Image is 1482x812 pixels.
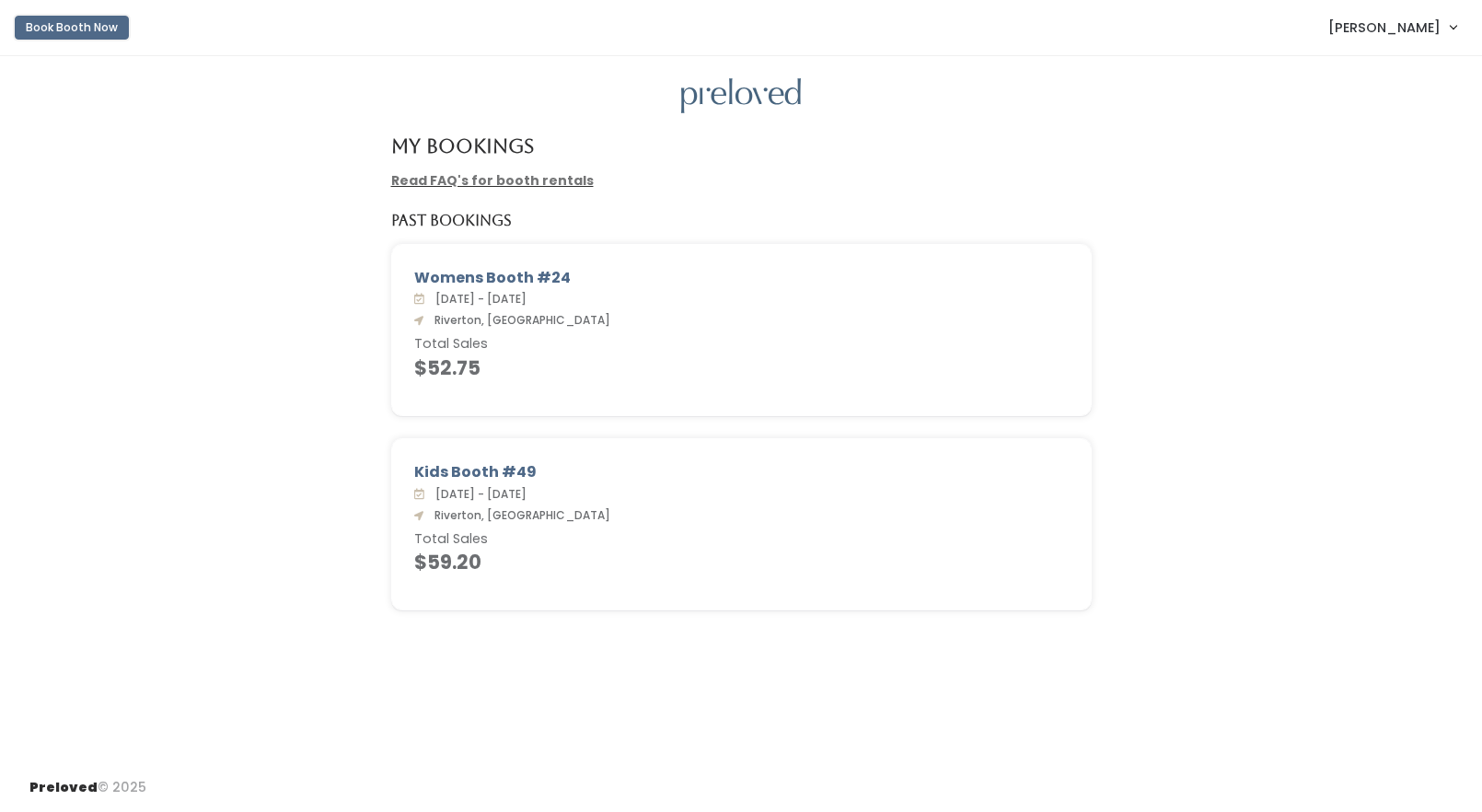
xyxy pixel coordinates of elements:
h4: $59.20 [414,551,1069,573]
h6: Total Sales [414,532,1069,547]
button: Book Booth Now [15,16,129,40]
a: Book Booth Now [15,7,129,48]
span: Riverton, [GEOGRAPHIC_DATA] [427,507,610,523]
span: Preloved [29,778,98,796]
h4: $52.75 [414,357,1069,378]
div: Womens Booth #24 [414,267,1069,289]
h5: Past Bookings [391,213,512,229]
div: © 2025 [29,763,146,797]
span: [PERSON_NAME] [1328,17,1441,38]
span: [DATE] - [DATE] [428,291,527,307]
span: [DATE] - [DATE] [428,486,527,502]
span: Riverton, [GEOGRAPHIC_DATA] [427,312,610,328]
div: Kids Booth #49 [414,461,1069,483]
img: preloved logo [681,78,801,114]
a: Read FAQ's for booth rentals [391,171,594,190]
h4: My Bookings [391,135,534,157]
h6: Total Sales [414,337,1069,352]
a: [PERSON_NAME] [1310,7,1475,47]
